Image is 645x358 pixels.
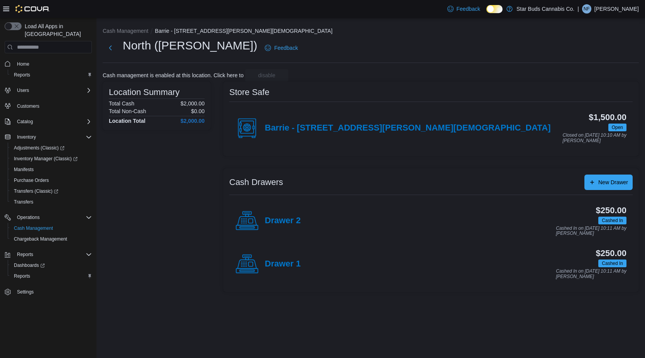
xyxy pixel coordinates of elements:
[109,100,134,107] h6: Total Cash
[11,234,70,244] a: Chargeback Management
[109,108,146,114] h6: Total Non-Cash
[155,28,332,34] button: Barrie - [STREET_ADDRESS][PERSON_NAME][DEMOGRAPHIC_DATA]
[2,132,95,143] button: Inventory
[11,224,56,233] a: Cash Management
[11,143,68,153] a: Adjustments (Classic)
[556,226,626,236] p: Cashed In on [DATE] 10:11 AM by [PERSON_NAME]
[229,178,283,187] h3: Cash Drawers
[15,5,50,13] img: Cova
[14,166,34,173] span: Manifests
[274,44,298,52] span: Feedback
[2,212,95,223] button: Operations
[11,165,92,174] span: Manifests
[584,175,633,190] button: New Drawer
[14,213,92,222] span: Operations
[594,4,639,14] p: [PERSON_NAME]
[229,88,269,97] h3: Store Safe
[17,251,33,258] span: Reports
[11,234,92,244] span: Chargeback Management
[265,259,301,269] h4: Drawer 1
[181,100,205,107] p: $2,000.00
[457,5,480,13] span: Feedback
[596,249,626,258] h3: $250.00
[14,287,37,297] a: Settings
[596,206,626,215] h3: $250.00
[602,260,623,267] span: Cashed In
[8,271,95,282] button: Reports
[2,100,95,112] button: Customers
[191,108,205,114] p: $0.00
[14,132,39,142] button: Inventory
[11,70,92,80] span: Reports
[556,269,626,279] p: Cashed In on [DATE] 10:11 AM by [PERSON_NAME]
[17,87,29,93] span: Users
[14,101,92,111] span: Customers
[8,70,95,80] button: Reports
[8,164,95,175] button: Manifests
[109,118,146,124] h4: Location Total
[2,116,95,127] button: Catalog
[582,4,591,14] div: Noah Folino
[14,86,92,95] span: Users
[11,261,48,270] a: Dashboards
[103,40,118,56] button: Next
[14,213,43,222] button: Operations
[14,145,64,151] span: Adjustments (Classic)
[14,156,78,162] span: Inventory Manager (Classic)
[17,134,36,140] span: Inventory
[8,223,95,234] button: Cash Management
[598,260,626,267] span: Cashed In
[14,117,36,126] button: Catalog
[14,59,32,69] a: Home
[103,72,244,78] p: Cash management is enabled at this location. Click here to
[123,38,257,53] h1: North ([PERSON_NAME])
[14,188,58,194] span: Transfers (Classic)
[14,225,53,231] span: Cash Management
[589,113,626,122] h3: $1,500.00
[14,72,30,78] span: Reports
[8,260,95,271] a: Dashboards
[8,153,95,164] a: Inventory Manager (Classic)
[8,234,95,244] button: Chargeback Management
[584,4,590,14] span: NF
[14,199,33,205] span: Transfers
[11,70,33,80] a: Reports
[11,224,92,233] span: Cash Management
[602,217,623,224] span: Cashed In
[17,119,33,125] span: Catalog
[444,1,483,17] a: Feedback
[14,177,49,183] span: Purchase Orders
[14,262,45,268] span: Dashboards
[516,4,574,14] p: Star Buds Cannabis Co.
[265,123,551,133] h4: Barrie - [STREET_ADDRESS][PERSON_NAME][DEMOGRAPHIC_DATA]
[8,175,95,186] button: Purchase Orders
[11,271,92,281] span: Reports
[14,250,92,259] span: Reports
[11,187,61,196] a: Transfers (Classic)
[181,118,205,124] h4: $2,000.00
[8,186,95,197] a: Transfers (Classic)
[2,286,95,297] button: Settings
[11,154,81,163] a: Inventory Manager (Classic)
[14,117,92,126] span: Catalog
[11,187,92,196] span: Transfers (Classic)
[14,132,92,142] span: Inventory
[109,88,179,97] h3: Location Summary
[14,59,92,68] span: Home
[17,103,39,109] span: Customers
[262,40,301,56] a: Feedback
[11,261,92,270] span: Dashboards
[265,216,301,226] h4: Drawer 2
[11,271,33,281] a: Reports
[8,197,95,207] button: Transfers
[17,214,40,221] span: Operations
[17,61,29,67] span: Home
[5,55,92,317] nav: Complex example
[14,273,30,279] span: Reports
[11,197,92,207] span: Transfers
[563,133,626,143] p: Closed on [DATE] 10:10 AM by [PERSON_NAME]
[14,102,42,111] a: Customers
[258,71,275,79] span: disable
[8,143,95,153] a: Adjustments (Classic)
